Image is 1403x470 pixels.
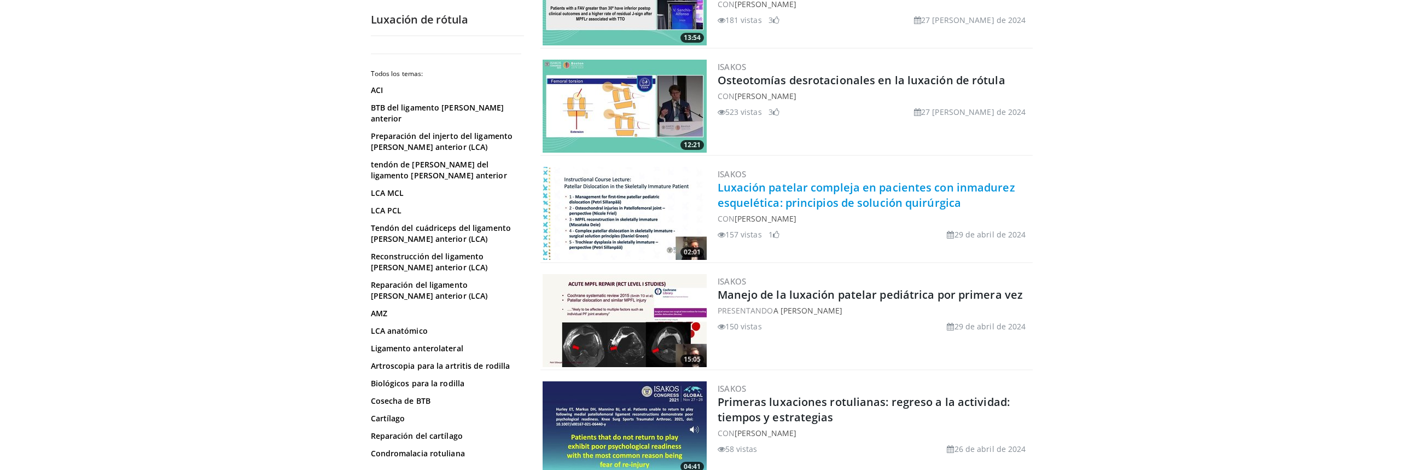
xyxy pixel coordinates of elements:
[371,448,519,459] a: Condromalacia rotuliana
[735,428,796,438] a: [PERSON_NAME]
[769,229,773,240] font: 1
[718,276,747,287] a: ISAKOS
[735,213,796,224] a: [PERSON_NAME]
[725,107,762,117] font: 523 vistas
[371,131,519,153] a: Preparación del injerto del ligamento [PERSON_NAME] anterior (LCA)
[371,396,430,406] font: Cosecha de BTB
[543,60,707,153] img: a74c5d64-25d1-4f25-9604-476fac4f57ed.300x170_q85_crop-smart_upscale.jpg
[371,280,519,301] a: Reparación del ligamento [PERSON_NAME] anterior (LCA)
[684,140,701,149] font: 12:21
[543,167,707,260] a: 02:01
[371,69,423,78] font: Todos los temas:
[371,102,504,124] font: BTB del ligamento [PERSON_NAME] anterior
[718,180,1015,210] a: Luxación patelar compleja en pacientes con inmadurez esquelética: principios de solución quirúrgica
[371,131,513,152] font: Preparación del injerto del ligamento [PERSON_NAME] anterior (LCA)
[718,287,1023,302] a: Manejo de la luxación patelar pediátrica por primera vez
[371,308,519,319] a: AMZ
[371,280,488,301] font: Reparación del ligamento [PERSON_NAME] anterior (LCA)
[718,428,735,438] font: CON
[371,12,468,27] font: Luxación de rótula
[684,247,701,257] font: 02:01
[371,188,404,198] font: LCA MCL
[371,396,519,407] a: Cosecha de BTB
[371,378,465,388] font: Biológicos para la rodilla
[371,251,488,272] font: Reconstrucción del ligamento [PERSON_NAME] anterior (LCA)
[371,223,511,244] font: Tendón del cuádriceps del ligamento [PERSON_NAME] anterior (LCA)
[718,383,747,394] a: ISAKOS
[371,251,519,273] a: Reconstrucción del ligamento [PERSON_NAME] anterior (LCA)
[371,361,519,372] a: Artroscopia para la artritis de rodilla
[684,33,701,42] font: 13:54
[371,431,463,441] font: Reparación del cartílago
[371,413,519,424] a: Cartílago
[725,229,762,240] font: 157 vistas
[725,321,762,332] font: 150 vistas
[735,91,796,101] a: [PERSON_NAME]
[371,343,519,354] a: Ligamento anterolateral
[371,431,519,442] a: Reparación del cartílago
[725,15,762,25] font: 181 vistas
[543,167,707,260] img: 9808f541-7ce9-4cdb-8e91-b455a5a5902a.300x170_q85_crop-smart_upscale.jpg
[371,85,383,95] font: ACI
[684,355,701,364] font: 15:05
[769,15,773,25] font: 3
[371,378,519,389] a: Biológicos para la rodilla
[954,444,1026,454] font: 26 de abril de 2024
[954,229,1026,240] font: 29 de abril de 2024
[718,91,735,101] font: CON
[371,308,387,318] font: AMZ
[718,169,747,179] a: ISAKOS
[371,188,519,199] a: LCA MCL
[718,305,773,316] font: PRESENTANDO
[371,102,519,124] a: BTB del ligamento [PERSON_NAME] anterior
[371,223,519,245] a: Tendón del cuádriceps del ligamento [PERSON_NAME] anterior (LCA)
[718,61,747,72] a: ISAKOS
[371,361,510,371] font: Artroscopia para la artritis de rodilla
[371,159,519,181] a: tendón de [PERSON_NAME] del ligamento [PERSON_NAME] anterior
[718,213,735,224] font: CON
[718,73,1005,88] a: Osteotomías desrotacionales en la luxación de rótula
[371,326,519,336] a: LCA anatómico
[371,159,507,181] font: tendón de [PERSON_NAME] del ligamento [PERSON_NAME] anterior
[371,448,465,459] font: Condromalacia rotuliana
[725,444,758,454] font: 58 vistas
[769,107,773,117] font: 3
[371,205,402,216] font: LCA PCL
[773,305,843,316] a: A [PERSON_NAME]
[371,343,463,353] font: Ligamento anterolateral
[543,60,707,153] a: 12:21
[371,326,428,336] font: LCA anatómico
[954,321,1026,332] font: 29 de abril de 2024
[371,85,519,96] a: ACI
[371,413,405,423] font: Cartílago
[543,274,707,367] img: e3f86895-d32d-4d12-84de-beb7964278c5.300x170_q85_crop-smart_upscale.jpg
[371,205,519,216] a: LCA PCL
[921,15,1026,25] font: 27 [PERSON_NAME] de 2024
[718,394,1010,425] a: Primeras luxaciones rotulianas: regreso a la actividad: tiempos y estrategias
[543,274,707,367] a: 15:05
[921,107,1026,117] font: 27 [PERSON_NAME] de 2024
